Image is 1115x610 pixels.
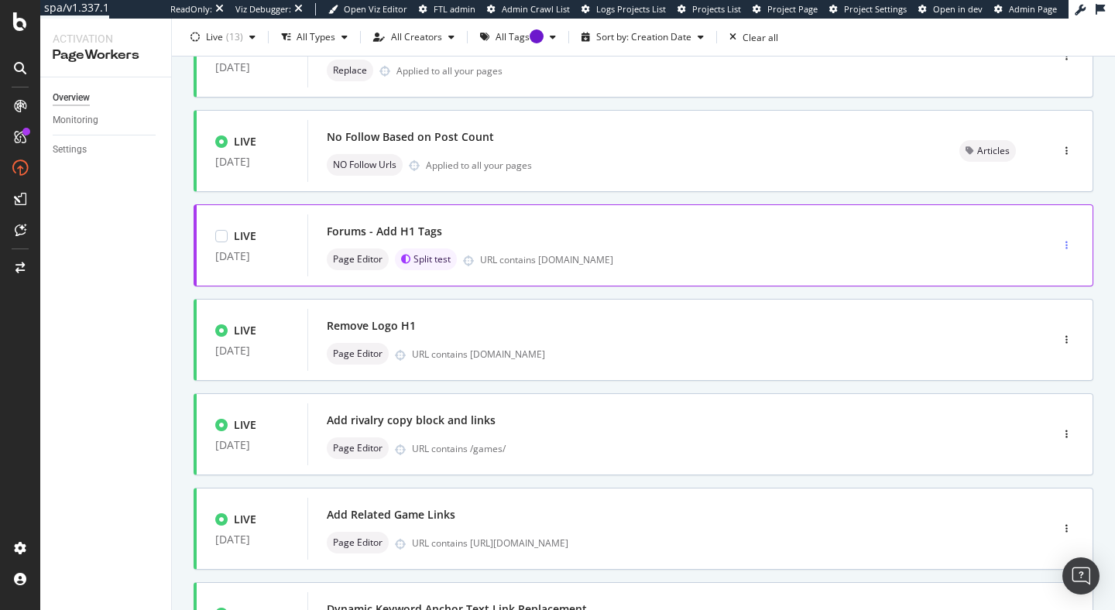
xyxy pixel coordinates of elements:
button: All Creators [367,25,461,50]
div: Viz Debugger: [235,3,291,15]
div: Remove Logo H1 [327,318,416,334]
div: neutral label [327,60,373,81]
div: Activation [53,31,159,46]
div: LIVE [234,323,256,338]
div: URL contains [URL][DOMAIN_NAME] [412,536,985,550]
a: Open in dev [918,3,983,15]
a: Overview [53,90,160,106]
button: Live(13) [184,25,262,50]
div: ( 13 ) [226,33,243,42]
a: Project Page [753,3,818,15]
button: All TagsTooltip anchor [474,25,562,50]
span: Open in dev [933,3,983,15]
span: Admin Page [1009,3,1057,15]
div: URL contains [DOMAIN_NAME] [412,348,985,361]
div: LIVE [234,228,256,244]
div: neutral label [327,532,389,553]
button: All Types [275,25,354,50]
div: ReadOnly: [170,3,212,15]
span: Open Viz Editor [344,3,407,15]
a: Admin Page [994,3,1057,15]
span: Project Page [767,3,818,15]
a: Project Settings [829,3,907,15]
div: Live [206,33,223,42]
span: Logs Projects List [596,3,666,15]
button: Sort by: Creation Date [575,25,710,50]
div: Settings [53,142,87,158]
div: Open Intercom Messenger [1062,557,1100,595]
div: Add rivalry copy block and links [327,413,496,428]
div: neutral label [327,248,389,270]
div: Applied to all your pages [396,64,503,77]
span: Admin Crawl List [502,3,570,15]
a: Monitoring [53,112,160,129]
div: All Creators [391,33,442,42]
a: Settings [53,142,160,158]
span: Page Editor [333,538,383,547]
div: Applied to all your pages [426,159,532,172]
span: Page Editor [333,444,383,453]
div: Sort by: Creation Date [596,33,691,42]
a: FTL admin [419,3,475,15]
div: Monitoring [53,112,98,129]
div: PageWorkers [53,46,159,64]
div: [DATE] [215,439,289,451]
a: Open Viz Editor [328,3,407,15]
div: LIVE [234,134,256,149]
div: All Types [297,33,335,42]
div: LIVE [234,512,256,527]
div: neutral label [327,437,389,459]
div: Clear all [743,30,778,43]
a: Admin Crawl List [487,3,570,15]
span: Projects List [692,3,741,15]
span: NO Follow Urls [333,160,396,170]
span: Split test [413,255,451,264]
span: Articles [977,146,1010,156]
div: neutral label [327,154,403,176]
div: Overview [53,90,90,106]
div: brand label [395,248,457,270]
span: FTL admin [434,3,475,15]
a: Projects List [678,3,741,15]
div: neutral label [327,343,389,365]
span: Page Editor [333,255,383,264]
div: All Tags [496,33,544,42]
div: neutral label [959,140,1016,162]
div: URL contains /games/ [412,442,985,455]
div: Forums - Add H1 Tags [327,224,442,239]
a: Logs Projects List [582,3,666,15]
div: [DATE] [215,250,289,262]
div: [DATE] [215,61,289,74]
div: Tooltip anchor [530,29,544,43]
div: [DATE] [215,156,289,168]
div: URL contains [DOMAIN_NAME] [480,253,985,266]
div: LIVE [234,417,256,433]
button: Clear all [723,25,778,50]
div: No Follow Based on Post Count [327,129,494,145]
div: [DATE] [215,533,289,546]
div: [DATE] [215,344,289,357]
div: Add Related Game Links [327,507,455,523]
span: Page Editor [333,349,383,358]
span: Replace [333,66,367,75]
span: Project Settings [844,3,907,15]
